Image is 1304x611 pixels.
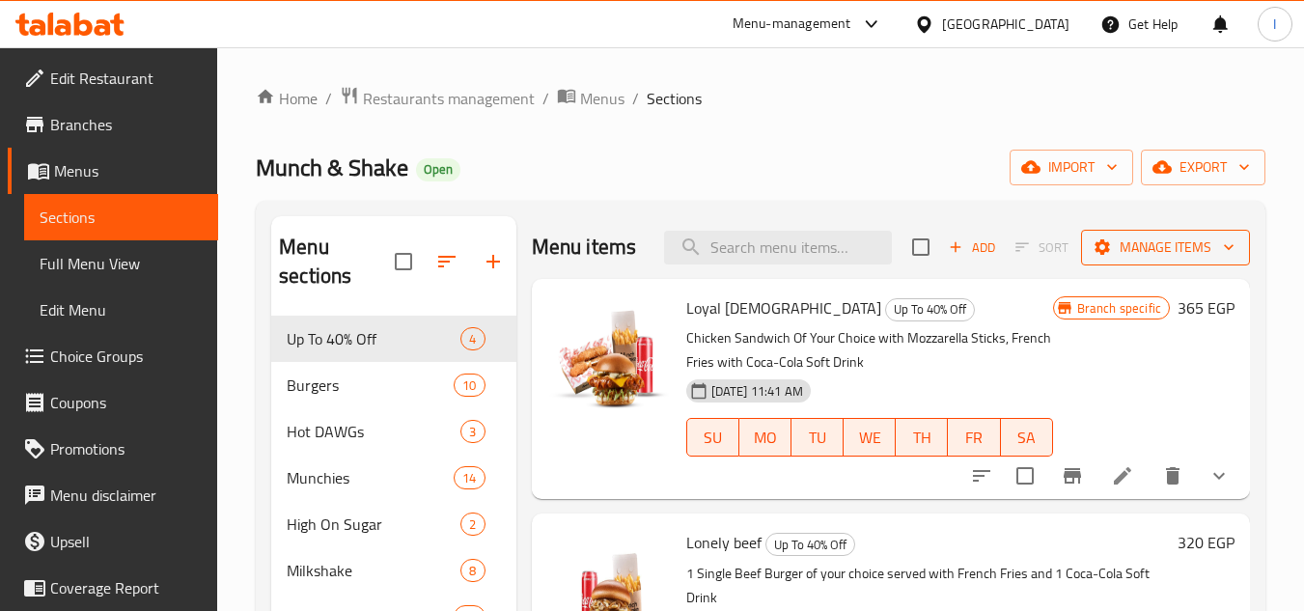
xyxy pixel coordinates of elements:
[941,233,1003,263] button: Add
[256,146,408,189] span: Munch & Shake
[1207,464,1231,487] svg: Show Choices
[542,87,549,110] li: /
[461,330,484,348] span: 4
[455,469,484,487] span: 14
[851,424,888,452] span: WE
[1150,453,1196,499] button: delete
[461,515,484,534] span: 2
[325,87,332,110] li: /
[8,379,218,426] a: Coupons
[1005,456,1045,496] span: Select to update
[8,518,218,565] a: Upsell
[383,241,424,282] span: Select all sections
[686,326,1053,375] p: Chicken Sandwich Of Your Choice with Mozzarella Sticks, French Fries with Coca-Cola Soft Drink
[460,420,485,443] div: items
[886,298,974,320] span: Up To 40% Off
[1141,150,1265,185] button: export
[8,426,218,472] a: Promotions
[287,513,460,536] span: High On Sugar
[271,501,515,547] div: High On Sugar2
[8,565,218,611] a: Coverage Report
[40,252,203,275] span: Full Menu View
[704,382,811,401] span: [DATE] 11:41 AM
[1196,453,1242,499] button: show more
[50,391,203,414] span: Coupons
[50,530,203,553] span: Upsell
[340,86,535,111] a: Restaurants management
[942,14,1069,35] div: [GEOGRAPHIC_DATA]
[844,418,896,457] button: WE
[287,466,454,489] span: Munchies
[958,453,1005,499] button: sort-choices
[271,362,515,408] div: Burgers10
[461,423,484,441] span: 3
[766,534,854,556] span: Up To 40% Off
[647,87,702,110] span: Sections
[1025,155,1118,180] span: import
[454,374,485,397] div: items
[1003,233,1081,263] span: Select section first
[1009,424,1045,452] span: SA
[664,231,892,264] input: search
[1049,453,1096,499] button: Branch-specific-item
[470,238,516,285] button: Add section
[271,547,515,594] div: Milkshake8
[1178,294,1235,321] h6: 365 EGP
[287,374,454,397] div: Burgers
[941,233,1003,263] span: Add item
[461,562,484,580] span: 8
[454,466,485,489] div: items
[557,86,624,111] a: Menus
[765,533,855,556] div: Up To 40% Off
[580,87,624,110] span: Menus
[271,408,515,455] div: Hot DAWGs3
[24,240,218,287] a: Full Menu View
[903,424,940,452] span: TH
[50,67,203,90] span: Edit Restaurant
[747,424,784,452] span: MO
[416,161,460,178] span: Open
[50,437,203,460] span: Promotions
[8,148,218,194] a: Menus
[896,418,948,457] button: TH
[739,418,791,457] button: MO
[1096,236,1235,260] span: Manage items
[956,424,992,452] span: FR
[24,194,218,240] a: Sections
[287,559,460,582] span: Milkshake
[1178,529,1235,556] h6: 320 EGP
[271,455,515,501] div: Munchies14
[287,420,460,443] span: Hot DAWGs
[1081,230,1250,265] button: Manage items
[40,298,203,321] span: Edit Menu
[885,298,975,321] div: Up To 40% Off
[460,559,485,582] div: items
[791,418,844,457] button: TU
[1010,150,1133,185] button: import
[686,528,762,557] span: Lonely beef
[287,327,460,350] span: Up To 40% Off
[50,576,203,599] span: Coverage Report
[695,424,732,452] span: SU
[1069,299,1169,318] span: Branch specific
[271,316,515,362] div: Up To 40% Off4
[1001,418,1053,457] button: SA
[8,472,218,518] a: Menu disclaimer
[416,158,460,181] div: Open
[24,287,218,333] a: Edit Menu
[1156,155,1250,180] span: export
[532,233,637,262] h2: Menu items
[50,345,203,368] span: Choice Groups
[50,484,203,507] span: Menu disclaimer
[799,424,836,452] span: TU
[901,227,941,267] span: Select section
[424,238,470,285] span: Sort sections
[256,86,1265,111] nav: breadcrumb
[8,333,218,379] a: Choice Groups
[50,113,203,136] span: Branches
